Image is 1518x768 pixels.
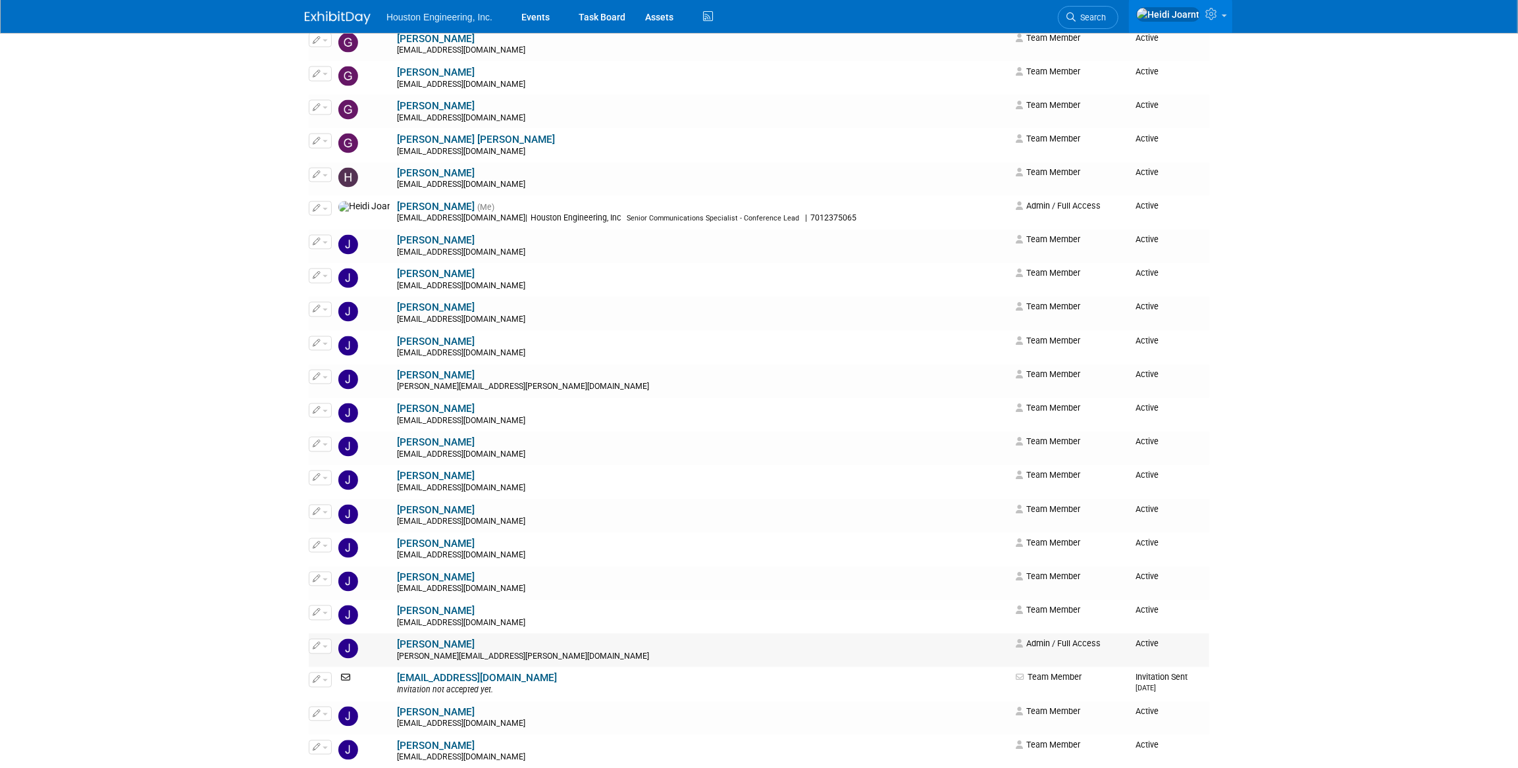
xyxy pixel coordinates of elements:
[397,282,1007,292] div: [EMAIL_ADDRESS][DOMAIN_NAME]
[397,248,1007,259] div: [EMAIL_ADDRESS][DOMAIN_NAME]
[397,572,475,584] a: [PERSON_NAME]
[1016,707,1080,717] span: Team Member
[338,201,390,213] img: Heidi Joarnt
[338,437,358,457] img: Jared Thell
[1136,201,1159,211] span: Active
[1136,336,1159,346] span: Active
[1136,707,1159,717] span: Active
[338,66,358,86] img: Greg Thompson
[397,753,1007,763] div: [EMAIL_ADDRESS][DOMAIN_NAME]
[1016,100,1080,110] span: Team Member
[397,740,475,752] a: [PERSON_NAME]
[397,686,1007,696] div: Invitation not accepted yet.
[1136,235,1159,245] span: Active
[525,214,527,223] span: |
[338,707,358,727] img: Joe Reiter
[627,215,799,223] span: Senior Communications Specialist - Conference Lead
[338,740,358,760] img: Josephine Khan
[1136,269,1159,278] span: Active
[1136,572,1159,582] span: Active
[397,484,1007,494] div: [EMAIL_ADDRESS][DOMAIN_NAME]
[338,100,358,120] img: Gregg Thielman
[397,180,1007,191] div: [EMAIL_ADDRESS][DOMAIN_NAME]
[397,269,475,280] a: [PERSON_NAME]
[1016,168,1080,178] span: Team Member
[1016,134,1080,143] span: Team Member
[338,538,358,558] img: Jeff Lansink
[397,302,475,314] a: [PERSON_NAME]
[1058,6,1118,29] a: Search
[397,707,475,719] a: [PERSON_NAME]
[397,673,557,684] a: [EMAIL_ADDRESS][DOMAIN_NAME]
[1016,370,1080,380] span: Team Member
[477,203,494,213] span: (Me)
[1016,437,1080,447] span: Team Member
[1136,100,1159,110] span: Active
[397,147,1007,157] div: [EMAIL_ADDRESS][DOMAIN_NAME]
[338,33,358,53] img: Greg Bowles
[338,505,358,525] img: Jeff Langan
[338,168,358,188] img: Haley Plessel
[1016,201,1101,211] span: Admin / Full Access
[338,639,358,659] img: Jessica Lambrecht
[397,370,475,382] a: [PERSON_NAME]
[1016,572,1080,582] span: Team Member
[338,471,358,490] img: Jayden Pegors
[1136,7,1200,22] img: Heidi Joarnt
[1016,403,1080,413] span: Team Member
[397,605,475,617] a: [PERSON_NAME]
[397,100,475,112] a: [PERSON_NAME]
[1136,134,1159,143] span: Active
[397,403,475,415] a: [PERSON_NAME]
[397,33,475,45] a: [PERSON_NAME]
[1136,471,1159,480] span: Active
[397,417,1007,427] div: [EMAIL_ADDRESS][DOMAIN_NAME]
[397,45,1007,56] div: [EMAIL_ADDRESS][DOMAIN_NAME]
[397,235,475,247] a: [PERSON_NAME]
[338,134,358,153] img: Griffin McComas
[1016,471,1080,480] span: Team Member
[397,450,1007,461] div: [EMAIL_ADDRESS][DOMAIN_NAME]
[1136,66,1159,76] span: Active
[1136,403,1159,413] span: Active
[338,269,358,288] img: Jacob Garder
[1136,673,1188,693] span: Invitation Sent
[397,584,1007,595] div: [EMAIL_ADDRESS][DOMAIN_NAME]
[1016,33,1080,43] span: Team Member
[1016,336,1080,346] span: Team Member
[1016,740,1080,750] span: Team Member
[397,639,475,651] a: [PERSON_NAME]
[338,336,358,356] img: Janel Kaufman
[1016,505,1080,515] span: Team Member
[397,719,1007,730] div: [EMAIL_ADDRESS][DOMAIN_NAME]
[1136,538,1159,548] span: Active
[1016,66,1080,76] span: Team Member
[1136,639,1159,649] span: Active
[1016,269,1080,278] span: Team Member
[1136,33,1159,43] span: Active
[397,336,475,348] a: [PERSON_NAME]
[397,652,1007,663] div: [PERSON_NAME][EMAIL_ADDRESS][PERSON_NAME][DOMAIN_NAME]
[807,214,860,223] span: 7012375065
[1016,538,1080,548] span: Team Member
[1076,13,1106,22] span: Search
[1016,605,1080,615] span: Team Member
[397,168,475,180] a: [PERSON_NAME]
[397,517,1007,528] div: [EMAIL_ADDRESS][DOMAIN_NAME]
[1136,370,1159,380] span: Active
[397,315,1007,326] div: [EMAIL_ADDRESS][DOMAIN_NAME]
[1016,302,1080,312] span: Team Member
[397,437,475,449] a: [PERSON_NAME]
[1136,168,1159,178] span: Active
[338,302,358,322] img: Jacob Wognum
[338,403,358,423] img: Jared Hemphill
[397,201,475,213] a: [PERSON_NAME]
[397,134,555,145] a: [PERSON_NAME] [PERSON_NAME]
[397,619,1007,629] div: [EMAIL_ADDRESS][DOMAIN_NAME]
[397,80,1007,90] div: [EMAIL_ADDRESS][DOMAIN_NAME]
[397,505,475,517] a: [PERSON_NAME]
[1136,302,1159,312] span: Active
[338,605,358,625] img: Jerry Bents
[338,235,358,255] img: Jackie Thompson
[338,370,358,390] img: Janelle Wunderlich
